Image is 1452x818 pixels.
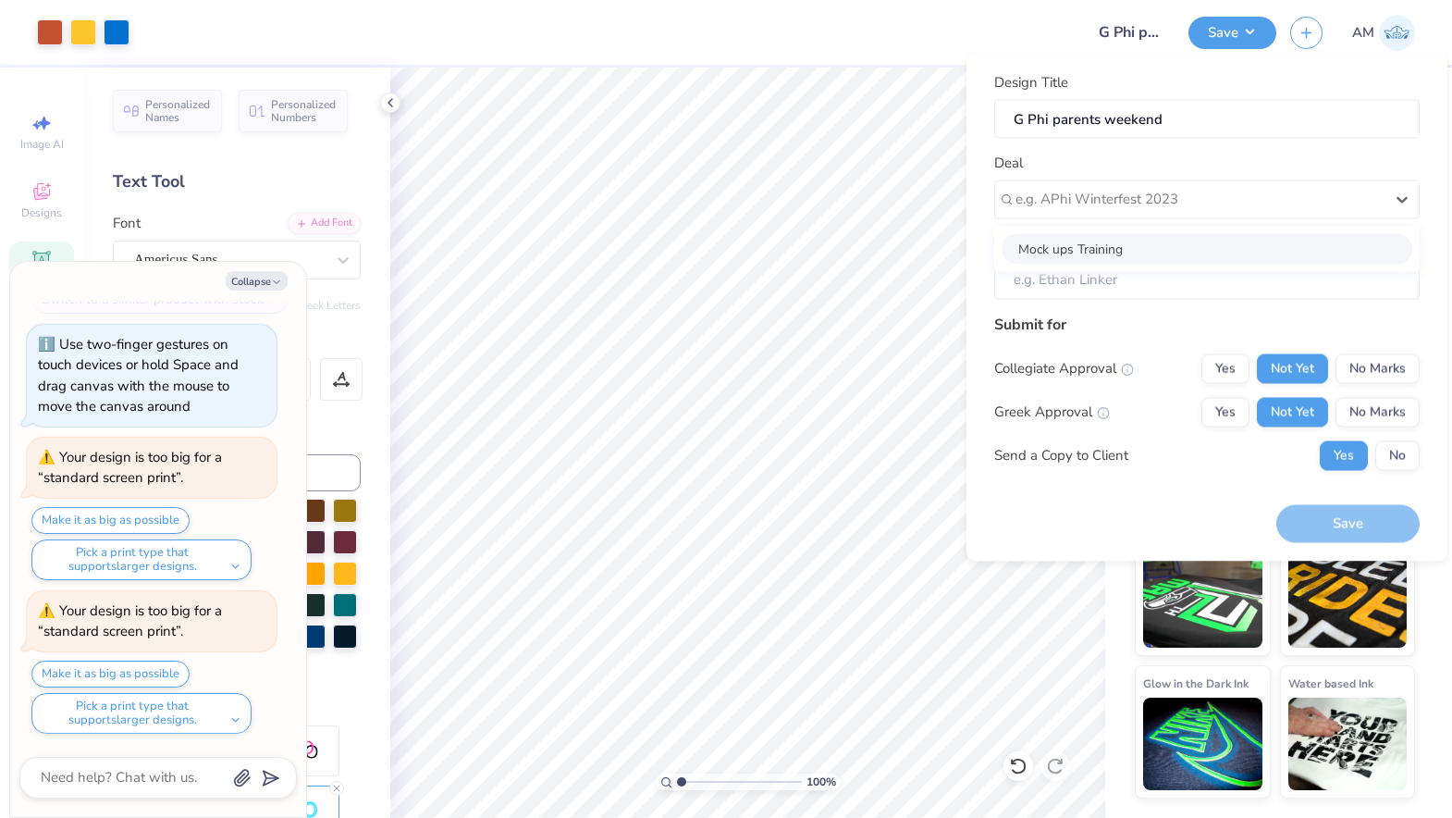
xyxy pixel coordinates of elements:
button: Not Yet [1257,353,1328,383]
div: Mock ups Training [1002,233,1412,264]
label: Font [113,213,141,234]
label: Deal [994,153,1023,174]
input: Untitled Design [1084,14,1175,51]
img: Neon Ink [1143,555,1262,648]
button: Switch to a similar product with stock [31,284,289,314]
span: Image AI [20,137,64,152]
button: Collapse [226,271,288,291]
span: Personalized Names [145,98,211,124]
button: Make it as big as possible [31,661,190,688]
img: Glow in the Dark Ink [1143,698,1262,790]
span: Glow in the Dark Ink [1143,674,1249,693]
input: e.g. Ethan Linker [994,260,1420,300]
img: Metallic & Glitter Ink [1288,555,1408,648]
span: Personalized Numbers [271,98,337,124]
button: Yes [1201,397,1249,427]
div: Your design is too big for a “standard screen print”. [38,448,222,488]
div: Text Tool [113,169,361,194]
button: Make it as big as possible [31,507,190,534]
img: Water based Ink [1288,698,1408,790]
span: 100 % [806,774,836,790]
span: Designs [21,205,62,220]
button: Yes [1201,353,1249,383]
span: AM [1352,22,1374,43]
div: Collegiate Approval [994,358,1134,379]
label: Design Title [994,72,1068,93]
div: Your design is too big for a “standard screen print”. [38,601,222,641]
button: Pick a print type that supportslarger designs. [31,539,252,580]
div: Send a Copy to Client [994,445,1128,466]
button: Pick a print type that supportslarger designs. [31,693,252,734]
span: Water based Ink [1288,674,1373,693]
div: Submit for [994,313,1420,335]
button: Yes [1320,440,1368,470]
button: No Marks [1335,353,1420,383]
button: No [1375,440,1420,470]
img: Switch to a similar product with stock [267,293,278,304]
img: Annie Meyer [1379,15,1415,51]
button: Save [1188,17,1276,49]
a: AM [1352,15,1415,51]
div: Use two-finger gestures on touch devices or hold Space and drag canvas with the mouse to move the... [38,335,239,416]
button: No Marks [1335,397,1420,427]
div: Greek Approval [994,402,1110,423]
div: Add Font [288,213,361,234]
button: Not Yet [1257,397,1328,427]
